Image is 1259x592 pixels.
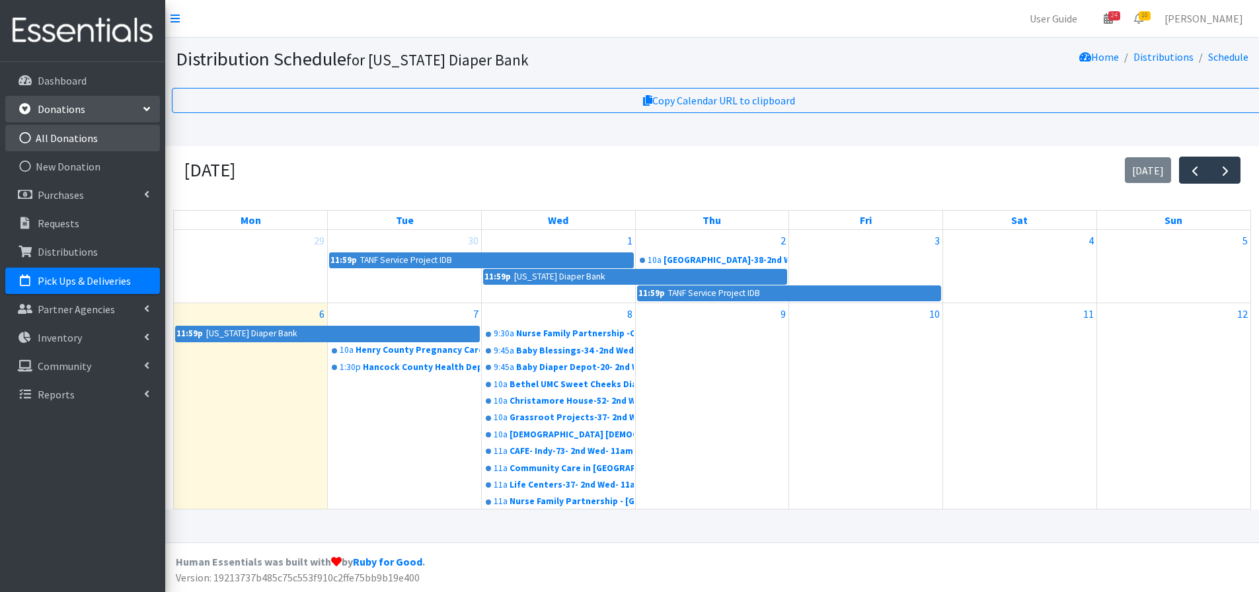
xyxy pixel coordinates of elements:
[311,230,327,251] a: September 29, 2025
[932,230,942,251] a: October 3, 2025
[648,254,662,267] div: 10a
[625,230,635,251] a: October 1, 2025
[356,344,480,357] div: Henry County Pregnancy Care Center-70-2nd Wed-10am
[5,182,160,208] a: Purchases
[481,230,635,303] td: October 1, 2025
[1108,11,1120,20] span: 24
[637,285,941,301] a: 11:59pTANF Service Project IDB
[510,378,634,391] div: Bethel UMC Sweet Cheeks Diaper Pantry-21-2nd Wed-10-11am
[483,269,787,285] a: 11:59p[US_STATE] Diaper Bank
[778,303,788,324] a: October 9, 2025
[510,495,634,508] div: Nurse Family Partnership - [GEOGRAPHIC_DATA] ([GEOGRAPHIC_DATA])-42- 2nd Wed-11am-12pm
[494,394,508,408] div: 10a
[494,462,508,475] div: 11a
[510,462,634,475] div: Community Care in [GEOGRAPHIC_DATA]-47-2nd Wed- 11-12pm
[857,211,874,229] a: Friday
[510,445,634,458] div: CAFE- Indy-73- 2nd Wed- 11am
[483,326,634,342] a: 9:30aNurse Family Partnership -Central Indy-54-2nd Wed-9:30am
[483,359,634,375] a: 9:45aBaby Diaper Depot-20- 2nd Wed- 9:45am
[494,478,508,492] div: 11a
[1235,303,1250,324] a: October 12, 2025
[1019,5,1088,32] a: User Guide
[510,394,634,408] div: Christamore House-52- 2nd Wed- 10am
[516,327,634,340] div: Nurse Family Partnership -Central Indy-54-2nd Wed-9:30am
[38,245,98,258] p: Distributions
[545,211,571,229] a: Wednesday
[700,211,724,229] a: Thursday
[465,230,481,251] a: September 30, 2025
[38,331,82,344] p: Inventory
[471,303,481,324] a: October 7, 2025
[38,303,115,316] p: Partner Agencies
[175,326,480,342] a: 11:59p[US_STATE] Diaper Bank
[778,230,788,251] a: October 2, 2025
[38,274,131,287] p: Pick Ups & Deliveries
[363,361,480,374] div: Hancock County Health Department- Third [DATE] Pick Up- 12pm-1pm
[483,410,634,425] a: 10aGrassroot Projects-37- 2nd Wed- 10am
[5,125,160,151] a: All Donations
[1125,157,1172,183] button: [DATE]
[329,252,633,268] a: 11:59pTANF Service Project IDB
[664,254,788,267] div: [GEOGRAPHIC_DATA]-38-2nd Wed-10-11am
[353,555,422,568] a: Ruby for Good
[516,361,634,374] div: Baby Diaper Depot-20- 2nd Wed- 9:45am
[340,361,361,374] div: 1:30p
[5,324,160,351] a: Inventory
[346,50,529,69] small: for [US_STATE] Diaper Bank
[927,303,942,324] a: October 10, 2025
[238,211,264,229] a: Monday
[5,96,160,122] a: Donations
[483,427,634,443] a: 10a[DEMOGRAPHIC_DATA] [DEMOGRAPHIC_DATA] COGIC-6-2nd Wed- 10am
[206,326,298,341] div: [US_STATE] Diaper Bank
[174,230,328,303] td: September 29, 2025
[494,495,508,508] div: 11a
[494,361,514,374] div: 9:45a
[1086,230,1096,251] a: October 4, 2025
[483,461,634,476] a: 11aCommunity Care in [GEOGRAPHIC_DATA]-47-2nd Wed- 11-12pm
[176,326,204,341] div: 11:59p
[1179,157,1210,184] button: Previous month
[635,230,789,303] td: October 2, 2025
[38,217,79,230] p: Requests
[483,377,634,392] a: 10aBethel UMC Sweet Cheeks Diaper Pantry-21-2nd Wed-10-11am
[330,253,358,268] div: 11:59p
[393,211,416,229] a: Tuesday
[5,353,160,379] a: Community
[668,286,761,301] div: TANF Service Project IDB
[329,359,480,375] a: 1:30pHancock County Health Department- Third [DATE] Pick Up- 12pm-1pm
[1133,50,1194,63] a: Distributions
[789,230,943,303] td: October 3, 2025
[510,411,634,424] div: Grassroot Projects-37- 2nd Wed- 10am
[176,571,420,584] span: Version: 19213737b485c75c553f910c2ffe75bb9b19e400
[1079,50,1119,63] a: Home
[637,252,788,268] a: 10a[GEOGRAPHIC_DATA]-38-2nd Wed-10-11am
[184,159,235,182] h2: [DATE]
[494,411,508,424] div: 10a
[5,9,160,53] img: HumanEssentials
[340,344,354,357] div: 10a
[176,555,425,568] strong: Human Essentials was built with by .
[638,286,666,301] div: 11:59p
[510,478,634,492] div: Life Centers-37- 2nd Wed- 11am-12pm
[1208,50,1248,63] a: Schedule
[483,343,634,359] a: 9:45aBaby Blessings-34 -2nd Wed- 9:45am
[494,445,508,458] div: 11a
[510,428,634,441] div: [DEMOGRAPHIC_DATA] [DEMOGRAPHIC_DATA] COGIC-6-2nd Wed- 10am
[516,344,634,357] div: Baby Blessings-34 -2nd Wed- 9:45am
[483,443,634,459] a: 11aCAFE- Indy-73- 2nd Wed- 11am
[483,494,634,509] a: 11aNurse Family Partnership - [GEOGRAPHIC_DATA] ([GEOGRAPHIC_DATA])-42- 2nd Wed-11am-12pm
[5,153,160,180] a: New Donation
[329,342,480,358] a: 10aHenry County Pregnancy Care Center-70-2nd Wed-10am
[38,74,87,87] p: Dashboard
[5,268,160,294] a: Pick Ups & Deliveries
[1081,303,1096,324] a: October 11, 2025
[1124,5,1154,32] a: 10
[483,393,634,409] a: 10aChristamore House-52- 2nd Wed- 10am
[38,102,85,116] p: Donations
[5,67,160,94] a: Dashboard
[5,210,160,237] a: Requests
[1096,230,1250,303] td: October 5, 2025
[1009,211,1030,229] a: Saturday
[1093,5,1124,32] a: 24
[360,253,453,268] div: TANF Service Project IDB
